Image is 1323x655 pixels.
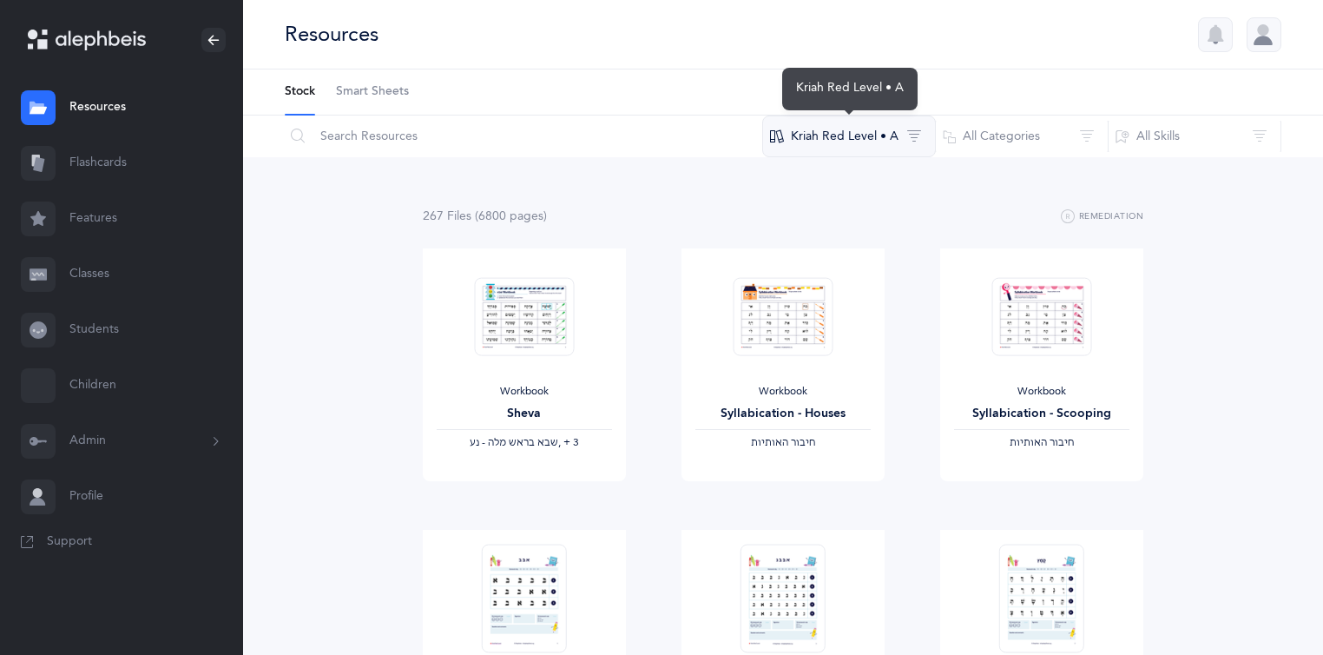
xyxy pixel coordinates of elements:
[336,83,409,101] span: Smart Sheets
[733,277,833,356] img: Syllabication-Workbook-Level-1-EN_Red_Houses_thumbnail_1741114032.png
[470,436,558,448] span: ‫שבא בראש מלה - נע‬
[954,405,1129,423] div: Syllabication - Scooping
[695,405,871,423] div: Syllabication - Houses
[437,385,612,399] div: Workbook
[466,209,471,223] span: s
[935,116,1109,157] button: All Categories
[482,544,567,652] img: Homework_L1_Letters_R_EN_thumbnail_1731214661.png
[1010,436,1074,448] span: ‫חיבור האותיות‬
[437,405,612,423] div: Sheva
[954,385,1129,399] div: Workbook
[991,277,1091,356] img: Syllabication-Workbook-Level-1-EN_Red_Scooping_thumbnail_1741114434.png
[423,209,471,223] span: 267 File
[538,209,543,223] span: s
[762,116,936,157] button: Kriah Red Level • A
[475,209,547,223] span: (6800 page )
[751,436,815,448] span: ‫חיבור האותיות‬
[474,277,574,356] img: Sheva-Workbook-Red_EN_thumbnail_1754012358.png
[740,544,826,652] img: Homework_L1_Letters_O_Red_EN_thumbnail_1731215195.png
[695,385,871,399] div: Workbook
[284,116,763,157] input: Search Resources
[1061,207,1143,228] button: Remediation
[782,68,918,110] div: Kriah Red Level • A
[999,544,1084,652] img: Homework_L2_Nekudos_R_EN_1_thumbnail_1731617499.png
[437,436,612,450] div: ‪, + 3‬
[285,20,378,49] div: Resources
[1108,116,1281,157] button: All Skills
[47,533,92,551] span: Support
